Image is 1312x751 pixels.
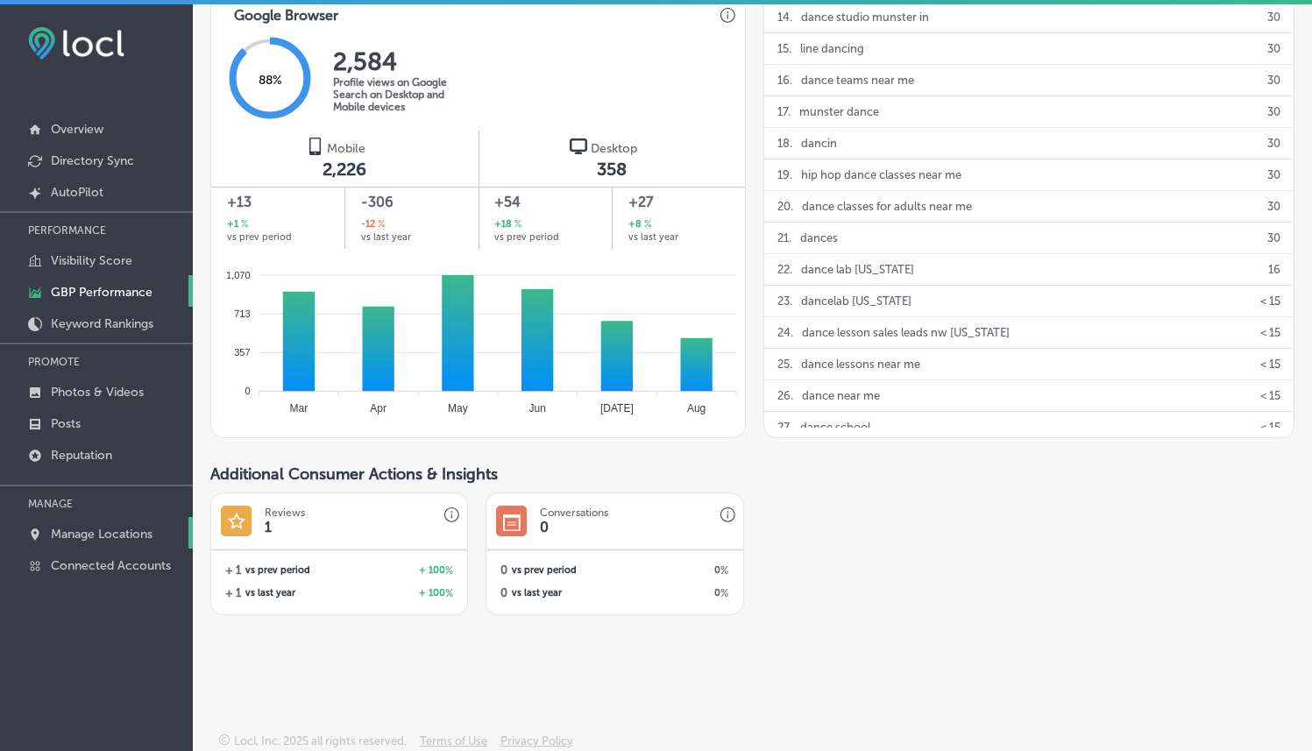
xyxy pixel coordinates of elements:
span: vs last year [361,232,411,242]
span: vs prev period [245,565,310,575]
h1: 0 [540,519,549,535]
p: 17 . [777,96,791,127]
span: % [720,587,728,599]
span: % [238,217,248,232]
span: 2,226 [323,159,366,180]
h2: + 100 [339,564,453,577]
p: Overview [51,122,103,137]
span: % [445,564,453,577]
h2: 0 [614,587,728,599]
h1: 1 [265,519,272,535]
p: 30 [1267,2,1280,32]
span: vs last year [512,588,562,598]
p: dance near me [802,380,880,411]
p: GBP Performance [51,285,152,300]
p: < 15 [1260,317,1280,348]
p: 23 . [777,286,792,316]
p: Profile views on Google Search on Desktop and Mobile devices [333,76,473,113]
span: vs prev period [227,232,292,242]
span: Mobile [327,141,365,156]
h3: Reviews [265,507,305,519]
tspan: [DATE] [600,402,634,414]
p: 30 [1267,223,1280,253]
p: dance lessons near me [801,349,920,379]
p: Photos & Videos [51,385,144,400]
tspan: Mar [290,402,308,414]
p: 14 . [777,2,792,32]
p: Keyword Rankings [51,316,153,331]
p: < 15 [1260,380,1280,411]
p: < 15 [1260,286,1280,316]
p: dancin [801,128,837,159]
span: +27 [628,192,730,213]
tspan: Jun [528,402,545,414]
tspan: May [448,402,468,414]
tspan: Aug [687,402,706,414]
span: vs last year [628,232,678,242]
h2: 0 [614,564,728,577]
p: 16 [1268,254,1280,285]
h2: + 100 [339,587,453,599]
p: 30 [1267,33,1280,64]
span: -306 [361,192,463,213]
span: % [512,217,521,232]
span: % [375,217,385,232]
h2: -12 [361,217,385,232]
h3: Conversations [540,507,608,519]
p: Manage Locations [51,527,152,542]
p: dance studio munster in [801,2,929,32]
p: munster dance [799,96,879,127]
span: vs last year [245,588,295,598]
p: Reputation [51,448,112,463]
p: 19 . [777,159,792,190]
span: +54 [494,192,596,213]
p: 30 [1267,159,1280,190]
span: Desktop [591,141,637,156]
span: vs prev period [512,565,577,575]
p: 27 . [777,412,791,443]
h2: 2,584 [333,47,473,76]
tspan: 713 [234,308,250,319]
h2: +8 [628,217,651,232]
p: Posts [51,416,81,431]
p: Visibility Score [51,253,132,268]
p: line dancing [800,33,864,64]
p: Locl, Inc. 2025 all rights reserved. [234,734,407,747]
p: 20 . [777,191,793,222]
span: % [720,564,728,577]
p: 26 . [777,380,793,411]
p: AutoPilot [51,185,103,200]
p: 30 [1267,65,1280,96]
p: 15 . [777,33,791,64]
span: % [445,587,453,599]
span: +13 [227,192,330,213]
p: dance lesson sales leads nw [US_STATE] [802,317,1010,348]
p: 16 . [777,65,792,96]
p: dance classes for adults near me [802,191,972,222]
img: logo [570,138,587,155]
h2: +18 [494,217,521,232]
p: 30 [1267,96,1280,127]
span: % [642,217,651,232]
p: Directory Sync [51,153,134,168]
p: hip hop dance classes near me [801,159,961,190]
p: dancelab [US_STATE] [801,286,911,316]
p: dance school [800,412,870,443]
tspan: 357 [234,347,250,358]
span: 88 % [259,73,282,88]
p: 25 . [777,349,792,379]
p: < 15 [1260,412,1280,443]
p: dances [800,223,838,253]
p: 24 . [777,317,793,348]
span: vs prev period [494,232,559,242]
p: 22 . [777,254,792,285]
p: 18 . [777,128,792,159]
span: 358 [597,159,627,180]
tspan: 0 [245,386,250,396]
p: dance teams near me [801,65,914,96]
p: 21 . [777,223,791,253]
span: Additional Consumer Actions & Insights [210,464,498,484]
h2: +1 [227,217,248,232]
p: dance lab [US_STATE] [801,254,914,285]
tspan: 1,070 [226,269,251,280]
